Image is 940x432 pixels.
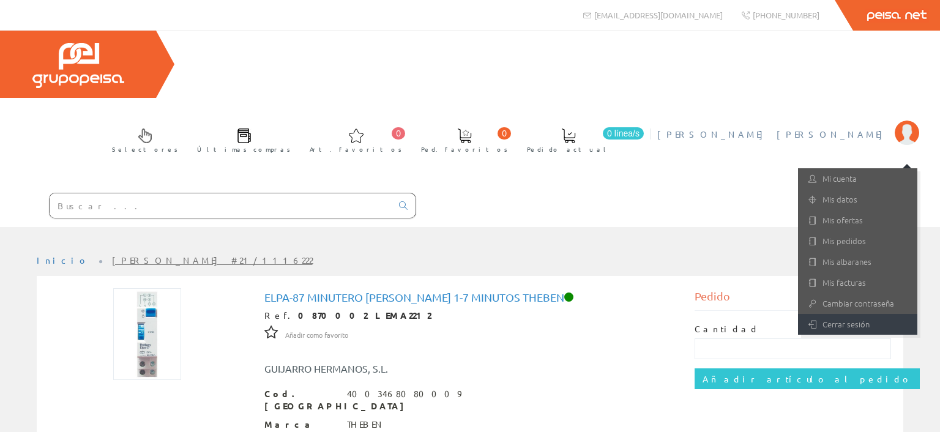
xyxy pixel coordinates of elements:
[695,288,892,311] div: Pedido
[285,330,348,340] span: Añadir como favorito
[347,388,461,400] div: 4003468080009
[100,118,184,160] a: Selectores
[498,127,511,140] span: 0
[798,251,917,272] a: Mis albaranes
[798,231,917,251] a: Mis pedidos
[798,168,917,189] a: Mi cuenta
[185,118,297,160] a: Últimas compras
[657,128,889,140] span: [PERSON_NAME] [PERSON_NAME]
[310,143,402,155] span: Art. favoritos
[657,118,919,130] a: [PERSON_NAME] [PERSON_NAME]
[421,143,508,155] span: Ped. favoritos
[264,310,676,322] div: Ref.
[264,388,338,412] span: Cod. [GEOGRAPHIC_DATA]
[798,314,917,335] a: Cerrar sesión
[112,255,313,266] a: [PERSON_NAME] #21/1116222
[798,293,917,314] a: Cambiar contraseña
[798,272,917,293] a: Mis facturas
[264,419,338,431] span: Marca
[113,288,181,380] img: Foto artículo Elpa-87 Minutero Escalera 1-7 Minutos Theben (110.7x150)
[527,143,610,155] span: Pedido actual
[695,323,759,335] label: Cantidad
[32,43,124,88] img: Grupo Peisa
[298,310,431,321] strong: 0870002 LEMA2212
[753,10,819,20] span: [PHONE_NUMBER]
[392,127,405,140] span: 0
[264,291,676,304] h1: Elpa-87 Minutero [PERSON_NAME] 1-7 Minutos Theben
[37,255,89,266] a: Inicio
[255,362,506,376] div: GUIJARRO HERMANOS, S.L.
[285,329,348,340] a: Añadir como favorito
[197,143,291,155] span: Últimas compras
[594,10,723,20] span: [EMAIL_ADDRESS][DOMAIN_NAME]
[50,193,392,218] input: Buscar ...
[695,368,920,389] input: Añadir artículo al pedido
[603,127,644,140] span: 0 línea/s
[798,189,917,210] a: Mis datos
[112,143,178,155] span: Selectores
[798,210,917,231] a: Mis ofertas
[347,419,385,431] div: THEBEN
